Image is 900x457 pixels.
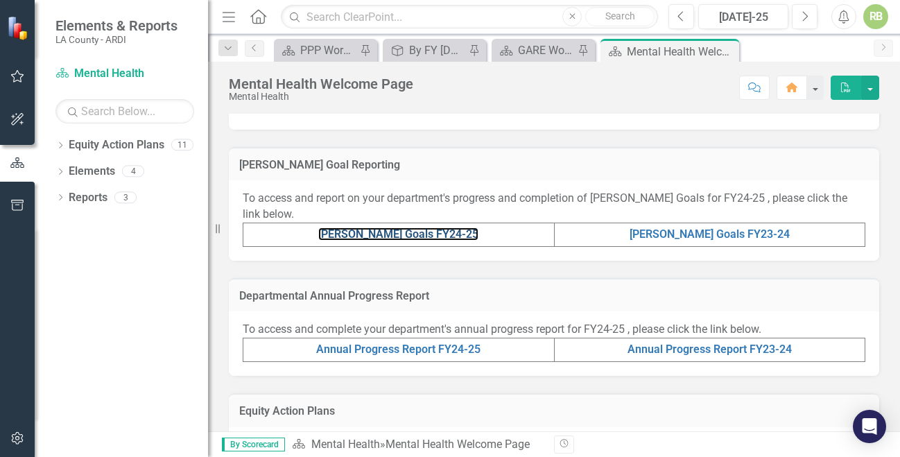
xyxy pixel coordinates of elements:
input: Search Below... [55,99,194,123]
p: To access and complete your department's annual progress report for FY24-25 , please click the li... [243,322,865,338]
a: [PERSON_NAME] Goals FY23-24 [630,227,790,241]
div: Mental Health Welcome Page [386,438,530,451]
div: 3 [114,191,137,203]
div: Open Intercom Messenger [853,410,886,443]
div: 4 [122,166,144,178]
a: GARE Workstream [495,42,574,59]
div: 11 [171,139,193,151]
a: Annual Progress Report FY24-25 [316,343,481,356]
div: PPP Workstream [300,42,356,59]
a: Mental Health [311,438,380,451]
div: [DATE]-25 [703,9,784,26]
a: [PERSON_NAME] Goals FY24-25 [318,227,478,241]
a: Reports [69,190,107,206]
div: Mental Health Welcome Page [229,76,413,92]
small: LA County - ARDI [55,34,178,45]
div: » [292,437,544,453]
a: Equity Action Team Form [243,101,366,114]
span: Elements & Reports [55,17,178,34]
input: Search ClearPoint... [281,5,658,29]
p: To access and report on your department's progress and completion of [PERSON_NAME] Goals for FY24... [243,191,865,223]
a: Elements [69,164,115,180]
h3: Departmental Annual Progress Report [239,290,869,302]
a: Mental Health [55,66,194,82]
div: Mental Health [229,92,413,102]
a: Equity Action Plans [69,137,164,153]
h3: [PERSON_NAME] Goal Reporting [239,159,869,171]
div: By FY [DATE]-[DATE], DMH will be able to confirm that the services we are delivering are equitabl... [409,42,465,59]
a: Annual Progress Report FY23-24 [628,343,792,356]
div: Mental Health Welcome Page [627,43,736,60]
a: PPP Workstream [277,42,356,59]
span: Search [605,10,635,21]
a: By FY [DATE]-[DATE], DMH will be able to confirm that the services we are delivering are equitabl... [386,42,465,59]
span: By Scorecard [222,438,285,451]
div: GARE Workstream [518,42,574,59]
img: ClearPoint Strategy [7,16,31,40]
button: RB [863,4,888,29]
h3: Equity Action Plans [239,405,869,417]
button: [DATE]-25 [698,4,788,29]
button: Search [585,7,655,26]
